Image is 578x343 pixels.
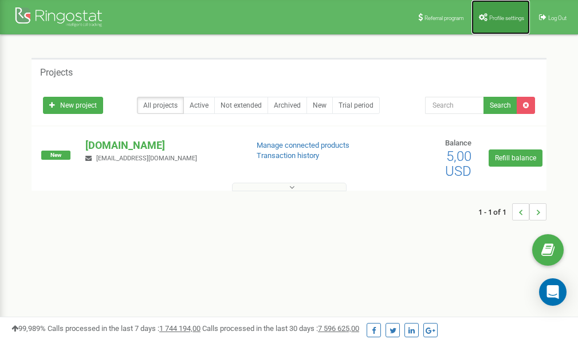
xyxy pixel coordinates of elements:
[214,97,268,114] a: Not extended
[445,139,471,147] span: Balance
[445,148,471,179] span: 5,00 USD
[483,97,517,114] button: Search
[548,15,567,21] span: Log Out
[159,324,200,333] u: 1 744 194,00
[41,151,70,160] span: New
[183,97,215,114] a: Active
[268,97,307,114] a: Archived
[332,97,380,114] a: Trial period
[48,324,200,333] span: Calls processed in the last 7 days :
[257,141,349,149] a: Manage connected products
[425,97,484,114] input: Search
[96,155,197,162] span: [EMAIL_ADDRESS][DOMAIN_NAME]
[306,97,333,114] a: New
[478,192,546,232] nav: ...
[318,324,359,333] u: 7 596 625,00
[478,203,512,220] span: 1 - 1 of 1
[424,15,464,21] span: Referral program
[202,324,359,333] span: Calls processed in the last 30 days :
[489,149,542,167] a: Refill balance
[539,278,567,306] div: Open Intercom Messenger
[257,151,319,160] a: Transaction history
[85,138,238,153] p: [DOMAIN_NAME]
[43,97,103,114] a: New project
[40,68,73,78] h5: Projects
[11,324,46,333] span: 99,989%
[137,97,184,114] a: All projects
[489,15,524,21] span: Profile settings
